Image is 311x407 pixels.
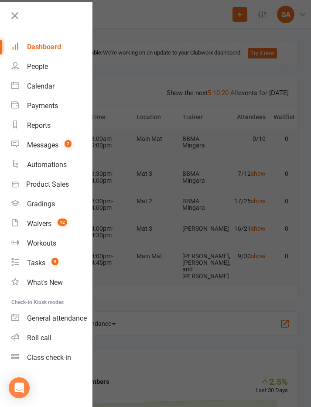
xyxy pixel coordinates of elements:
a: Tasks 9 [11,253,92,273]
div: General attendance [27,314,87,322]
a: Reports [11,116,92,135]
div: Product Sales [26,180,69,188]
a: Dashboard [11,37,92,57]
div: Messages [27,141,58,149]
div: People [27,62,48,71]
a: Calendar [11,76,92,96]
a: What's New [11,273,92,292]
a: Waivers 12 [11,214,92,233]
div: Class check-in [27,353,71,362]
a: Automations [11,155,92,174]
div: Dashboard [27,43,61,51]
div: What's New [27,278,63,287]
div: Reports [27,121,51,130]
span: 2 [65,140,72,147]
a: Payments [11,96,92,116]
a: Class kiosk mode [11,348,92,367]
div: Tasks [27,259,45,267]
a: People [11,57,92,76]
div: Roll call [27,334,51,342]
span: 12 [58,219,67,226]
a: Roll call [11,328,92,348]
div: Calendar [27,82,55,90]
span: 9 [51,258,58,265]
div: Waivers [27,219,51,228]
a: General attendance kiosk mode [11,308,92,328]
a: Workouts [11,233,92,253]
div: Automations [27,161,67,169]
a: Product Sales [11,174,92,194]
div: Payments [27,102,58,110]
a: Gradings [11,194,92,214]
div: Gradings [27,200,55,208]
div: Workouts [27,239,56,247]
a: Messages 2 [11,135,92,155]
div: Open Intercom Messenger [9,377,30,398]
